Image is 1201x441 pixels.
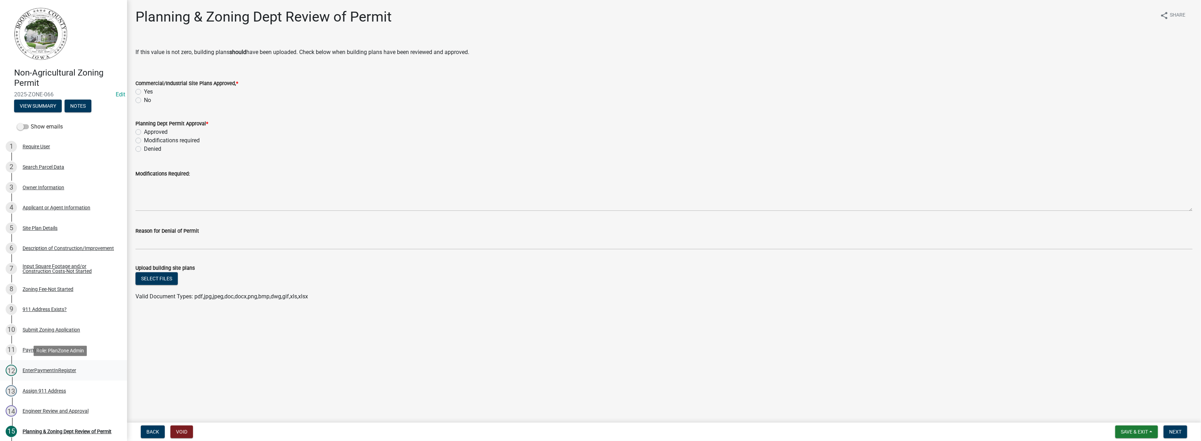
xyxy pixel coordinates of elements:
button: Select files [135,272,178,285]
b: should [229,49,246,55]
div: EnterPaymentInRegister [23,368,76,373]
label: Commercial/Industrial Site Plans Approved, [135,81,238,86]
div: Input Square Footage and/or Construction Costs-Not Started [23,264,116,274]
div: Engineer Review and Approval [23,409,89,413]
div: 11 [6,344,17,356]
div: 13 [6,385,17,397]
div: 2 [6,161,17,173]
h1: Planning & Zoning Dept Review of Permit [135,8,392,25]
div: 5 [6,222,17,234]
wm-modal-confirm: Summary [14,103,62,109]
button: Void [170,425,193,438]
div: 4 [6,202,17,213]
div: Role: PlanZone Admin [34,346,87,356]
div: 15 [6,426,17,437]
label: No [144,96,151,105]
span: Share [1170,11,1185,20]
div: 12 [6,365,17,376]
span: Valid Document Types: pdf,jpg,jpeg,doc,docx,png,bmp,dwg,gif,xls,xlsx [135,293,308,300]
label: Reason for Denial of Permit [135,229,199,234]
button: Next [1164,425,1187,438]
div: Search Parcel Data [23,165,64,169]
wm-modal-confirm: Edit Application Number [116,91,125,98]
div: 6 [6,243,17,254]
span: Save & Exit [1121,429,1148,435]
div: Zoning Fee-Not Started [23,287,73,292]
span: Back [146,429,159,435]
h4: Non-Agricultural Zoning Permit [14,68,121,88]
img: Boone County, Iowa [14,7,68,60]
label: Modifications required [144,136,200,145]
button: shareShare [1154,8,1191,22]
i: share [1160,11,1169,20]
div: 9 [6,304,17,315]
div: 10 [6,324,17,335]
label: Yes [144,88,153,96]
div: Require User [23,144,50,149]
div: 7 [6,263,17,274]
div: Description of Construction/Improvement [23,246,114,251]
div: 3 [6,182,17,193]
label: Show emails [17,123,63,131]
label: Planning Dept Permit Approval [135,121,208,126]
div: 8 [6,284,17,295]
button: View Summary [14,100,62,112]
wm-modal-confirm: Notes [65,103,91,109]
a: Edit [116,91,125,98]
div: Assign 911 Address [23,388,66,393]
label: Modifications Required: [135,172,190,177]
label: Approved [144,128,168,136]
div: 911 Address Exists? [23,307,67,312]
button: Notes [65,100,91,112]
span: 2025-ZONE-066 [14,91,113,98]
label: Denied [144,145,161,153]
label: Upload building site plans [135,266,195,271]
div: Applicant or Agent Information [23,205,90,210]
div: If this value is not zero, building plans have been uploaded. Check below when building plans hav... [135,40,1193,65]
span: Next [1169,429,1182,435]
button: Save & Exit [1115,425,1158,438]
div: Submit Zoning Application [23,327,80,332]
div: Planning & Zoning Dept Review of Permit [23,429,111,434]
button: Back [141,425,165,438]
div: 1 [6,141,17,152]
div: Owner Information [23,185,64,190]
div: Site Plan Details [23,226,58,231]
div: 14 [6,405,17,417]
div: Payment [23,347,42,352]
